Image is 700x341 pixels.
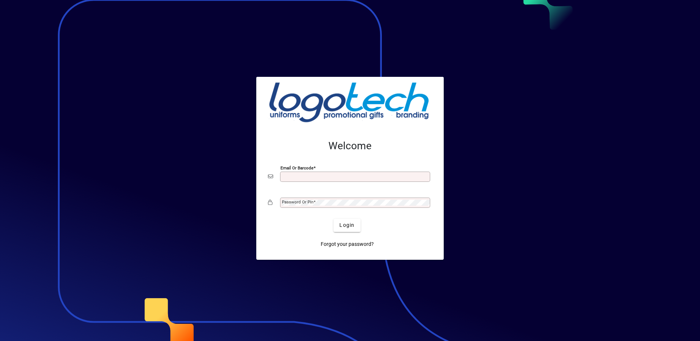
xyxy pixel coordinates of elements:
[268,140,432,152] h2: Welcome
[339,221,354,229] span: Login
[318,238,377,251] a: Forgot your password?
[334,219,360,232] button: Login
[280,165,313,170] mat-label: Email or Barcode
[282,199,313,205] mat-label: Password or Pin
[321,240,374,248] span: Forgot your password?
